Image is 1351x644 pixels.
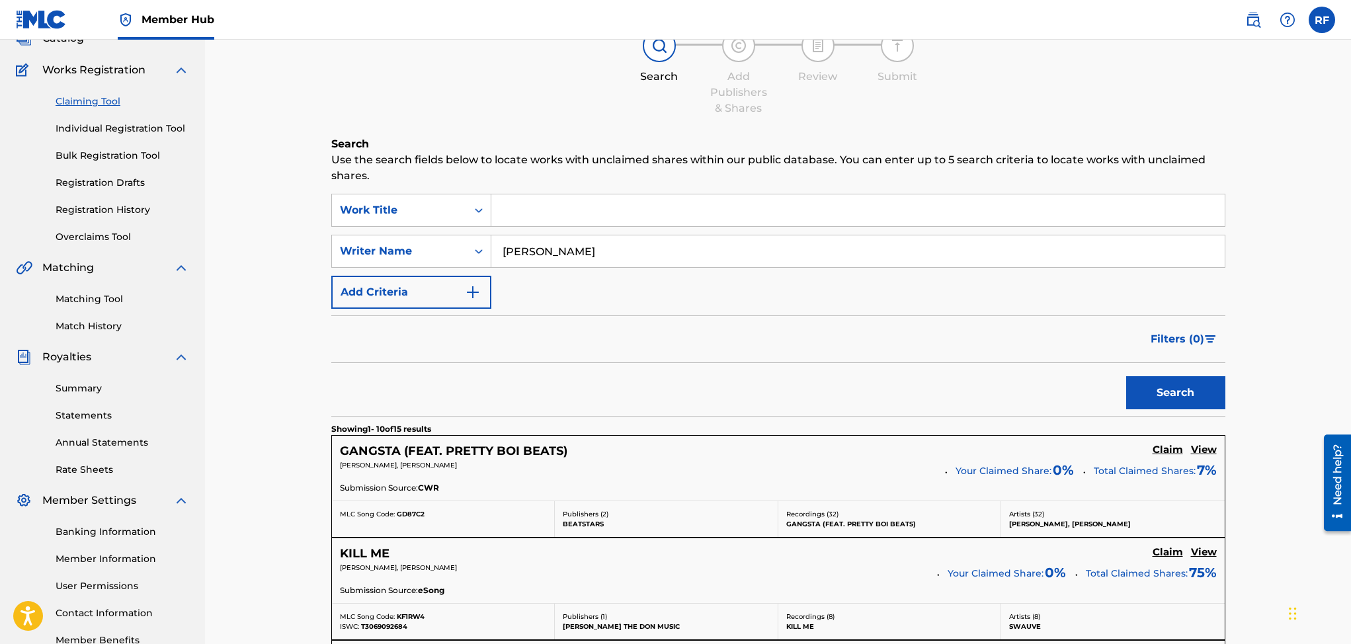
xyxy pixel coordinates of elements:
[786,509,993,519] p: Recordings ( 32 )
[340,584,418,596] span: Submission Source:
[889,38,905,54] img: step indicator icon for Submit
[1245,12,1261,28] img: search
[56,606,189,620] a: Contact Information
[1191,546,1217,559] h5: View
[340,612,395,621] span: MLC Song Code:
[563,612,770,622] p: Publishers ( 1 )
[1280,12,1295,28] img: help
[1189,563,1217,583] span: 75 %
[1285,581,1351,644] iframe: Chat Widget
[1053,460,1074,480] span: 0 %
[340,563,457,572] span: [PERSON_NAME], [PERSON_NAME]
[16,10,67,29] img: MLC Logo
[340,510,395,518] span: MLC Song Code:
[731,38,747,54] img: step indicator icon for Add Publishers & Shares
[948,567,1044,581] span: Your Claimed Share:
[563,622,770,631] p: [PERSON_NAME] THE DON MUSIC
[1314,430,1351,536] iframe: Resource Center
[56,552,189,566] a: Member Information
[785,69,851,85] div: Review
[56,203,189,217] a: Registration History
[118,12,134,28] img: Top Rightsholder
[1086,567,1188,579] span: Total Claimed Shares:
[1153,444,1183,456] h5: Claim
[173,349,189,365] img: expand
[173,260,189,276] img: expand
[42,493,136,508] span: Member Settings
[56,149,189,163] a: Bulk Registration Tool
[56,463,189,477] a: Rate Sheets
[1153,546,1183,559] h5: Claim
[173,62,189,78] img: expand
[16,30,84,46] a: CatalogCatalog
[56,382,189,395] a: Summary
[56,292,189,306] a: Matching Tool
[340,482,418,494] span: Submission Source:
[340,444,567,459] h5: GANGSTA (FEAT. PRETTY BOI BEATS)
[1045,563,1066,583] span: 0 %
[1274,7,1301,33] div: Help
[340,461,457,469] span: [PERSON_NAME], [PERSON_NAME]
[56,319,189,333] a: Match History
[56,230,189,244] a: Overclaims Tool
[173,493,189,508] img: expand
[786,622,993,631] p: KILL ME
[1009,519,1217,529] p: [PERSON_NAME], [PERSON_NAME]
[864,69,930,85] div: Submit
[340,243,459,259] div: Writer Name
[1289,594,1297,633] div: Drag
[361,622,407,631] span: T3069092684
[56,409,189,423] a: Statements
[1205,335,1216,343] img: filter
[1009,622,1217,631] p: SWAUVE
[16,349,32,365] img: Royalties
[465,284,481,300] img: 9d2ae6d4665cec9f34b9.svg
[42,349,91,365] span: Royalties
[1151,331,1204,347] span: Filters ( 0 )
[331,194,1225,416] form: Search Form
[331,423,431,435] p: Showing 1 - 10 of 15 results
[1094,465,1196,477] span: Total Claimed Shares:
[331,152,1225,184] p: Use the search fields below to locate works with unclaimed shares within our public database. You...
[1191,444,1217,458] a: View
[706,69,772,116] div: Add Publishers & Shares
[56,579,189,593] a: User Permissions
[1197,460,1217,480] span: 7 %
[56,95,189,108] a: Claiming Tool
[956,464,1051,478] span: Your Claimed Share:
[397,612,425,621] span: KF1RW4
[1240,7,1266,33] a: Public Search
[786,519,993,529] p: GANGSTA (FEAT. PRETTY BOI BEATS)
[16,260,32,276] img: Matching
[563,509,770,519] p: Publishers ( 2 )
[1143,323,1225,356] button: Filters (0)
[397,510,425,518] span: GD87C2
[1191,444,1217,456] h5: View
[56,525,189,539] a: Banking Information
[331,276,491,309] button: Add Criteria
[56,176,189,190] a: Registration Drafts
[1126,376,1225,409] button: Search
[626,69,692,85] div: Search
[340,546,389,561] h5: KILL ME
[340,202,459,218] div: Work Title
[810,38,826,54] img: step indicator icon for Review
[418,482,439,494] span: CWR
[340,622,359,631] span: ISWC:
[16,62,33,78] img: Works Registration
[42,62,145,78] span: Works Registration
[1309,7,1335,33] div: User Menu
[786,612,993,622] p: Recordings ( 8 )
[56,122,189,136] a: Individual Registration Tool
[42,260,94,276] span: Matching
[331,136,1225,152] h6: Search
[563,519,770,529] p: BEATSTARS
[651,38,667,54] img: step indicator icon for Search
[418,584,444,596] span: eSong
[1191,546,1217,561] a: View
[16,493,32,508] img: Member Settings
[56,436,189,450] a: Annual Statements
[1009,509,1217,519] p: Artists ( 32 )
